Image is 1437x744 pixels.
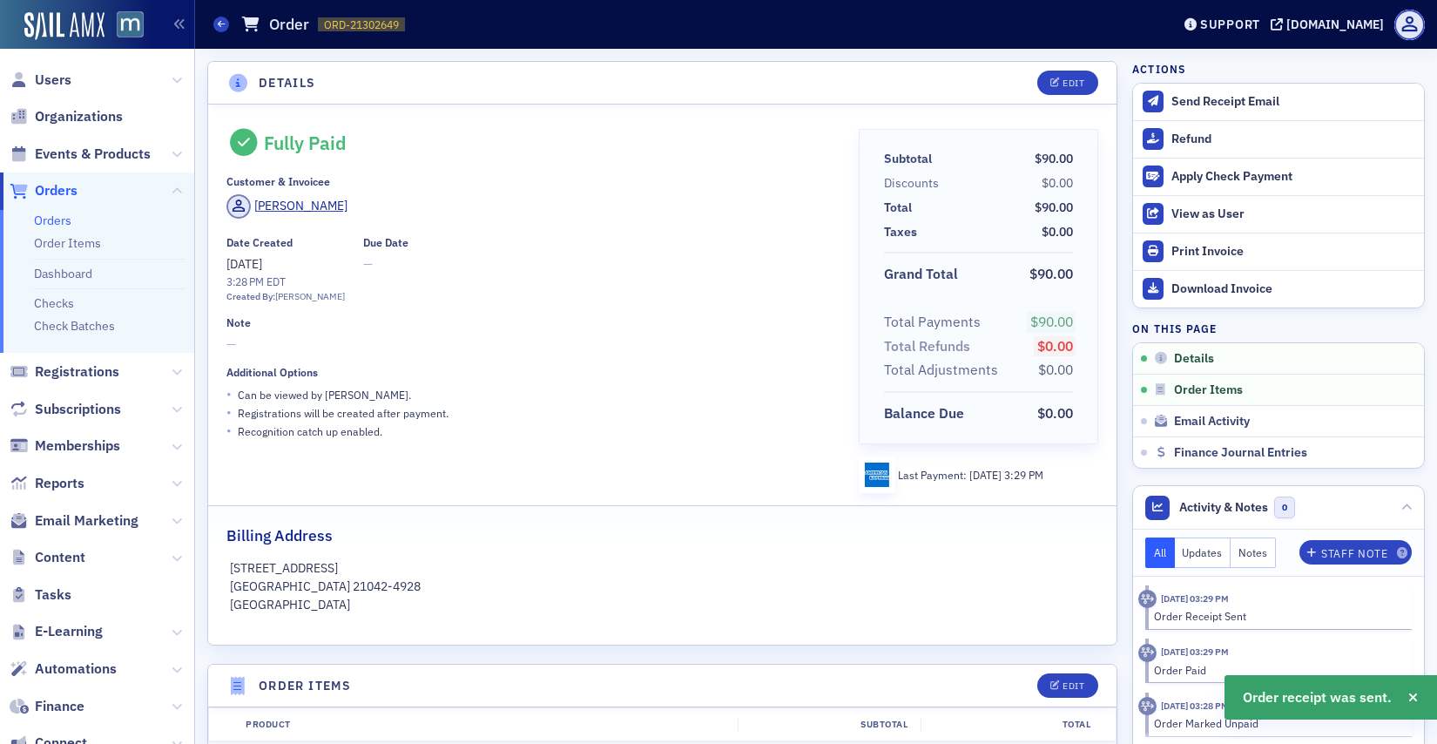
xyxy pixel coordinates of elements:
[117,11,144,38] img: SailAMX
[35,181,78,200] span: Orders
[238,387,411,402] p: Can be viewed by [PERSON_NAME] .
[1231,538,1276,568] button: Notes
[1133,158,1424,195] button: Apply Check Payment
[35,362,119,382] span: Registrations
[1174,382,1243,398] span: Order Items
[226,290,275,302] span: Created By:
[1200,17,1260,32] div: Support
[884,336,970,357] div: Total Refunds
[884,336,976,357] span: Total Refunds
[35,622,103,641] span: E-Learning
[1145,538,1175,568] button: All
[24,12,105,40] img: SailAMX
[35,436,120,456] span: Memberships
[1175,538,1231,568] button: Updates
[1037,71,1097,95] button: Edit
[226,422,232,440] span: •
[969,468,1004,482] span: [DATE]
[884,360,1004,381] span: Total Adjustments
[1161,700,1229,712] time: 9/10/2025 03:28 PM
[230,578,1096,596] p: [GEOGRAPHIC_DATA] 21042-4928
[1035,200,1073,215] span: $90.00
[226,366,318,379] div: Additional Options
[10,659,117,679] a: Automations
[1133,120,1424,158] button: Refund
[884,174,945,193] span: Discounts
[921,718,1103,732] div: Total
[898,467,1043,483] div: Last Payment:
[10,181,78,200] a: Orders
[1037,404,1073,422] span: $0.00
[884,403,970,424] span: Balance Due
[10,585,71,605] a: Tasks
[230,559,1096,578] p: [STREET_ADDRESS]
[1004,468,1043,482] span: 3:29 PM
[259,677,351,695] h4: Order Items
[34,266,92,281] a: Dashboard
[35,400,121,419] span: Subscriptions
[10,511,138,531] a: Email Marketing
[1042,175,1073,191] span: $0.00
[1133,270,1424,308] a: Download Invoice
[865,463,889,487] img: amex
[34,213,71,228] a: Orders
[269,14,309,35] h1: Order
[1063,78,1084,88] div: Edit
[884,150,932,168] div: Subtotal
[884,223,923,241] span: Taxes
[884,312,981,333] div: Total Payments
[884,174,939,193] div: Discounts
[35,71,71,90] span: Users
[1035,151,1073,166] span: $90.00
[259,74,316,92] h4: Details
[884,223,917,241] div: Taxes
[1154,662,1400,678] div: Order Paid
[230,596,1096,614] p: [GEOGRAPHIC_DATA]
[1030,313,1073,330] span: $90.00
[884,264,958,285] div: Grand Total
[1174,351,1214,367] span: Details
[10,622,103,641] a: E-Learning
[1037,673,1097,698] button: Edit
[226,403,232,422] span: •
[1171,244,1415,260] div: Print Invoice
[1133,233,1424,270] a: Print Invoice
[884,199,918,217] span: Total
[1063,681,1084,691] div: Edit
[35,585,71,605] span: Tasks
[1286,17,1384,32] div: [DOMAIN_NAME]
[884,150,938,168] span: Subtotal
[1321,549,1387,558] div: Staff Note
[1132,61,1186,77] h4: Actions
[884,264,964,285] span: Grand Total
[10,400,121,419] a: Subscriptions
[226,194,347,219] a: [PERSON_NAME]
[1243,687,1392,708] span: Order receipt was sent.
[226,175,330,188] div: Customer & Invoicee
[264,132,347,154] div: Fully Paid
[1174,414,1250,429] span: Email Activity
[1394,10,1425,40] span: Profile
[226,236,293,249] div: Date Created
[363,236,408,249] div: Due Date
[1171,281,1415,297] div: Download Invoice
[10,548,85,567] a: Content
[226,524,333,547] h2: Billing Address
[884,199,912,217] div: Total
[1037,337,1073,355] span: $0.00
[324,17,399,32] span: ORD-21302649
[10,697,84,716] a: Finance
[34,318,115,334] a: Check Batches
[1161,646,1229,658] time: 9/10/2025 03:29 PM
[1171,206,1415,222] div: View as User
[363,255,408,274] span: —
[226,385,232,403] span: •
[1042,224,1073,240] span: $0.00
[35,659,117,679] span: Automations
[226,316,251,329] div: Note
[884,312,987,333] span: Total Payments
[1161,592,1229,605] time: 9/10/2025 03:29 PM
[35,474,84,493] span: Reports
[1133,195,1424,233] button: View as User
